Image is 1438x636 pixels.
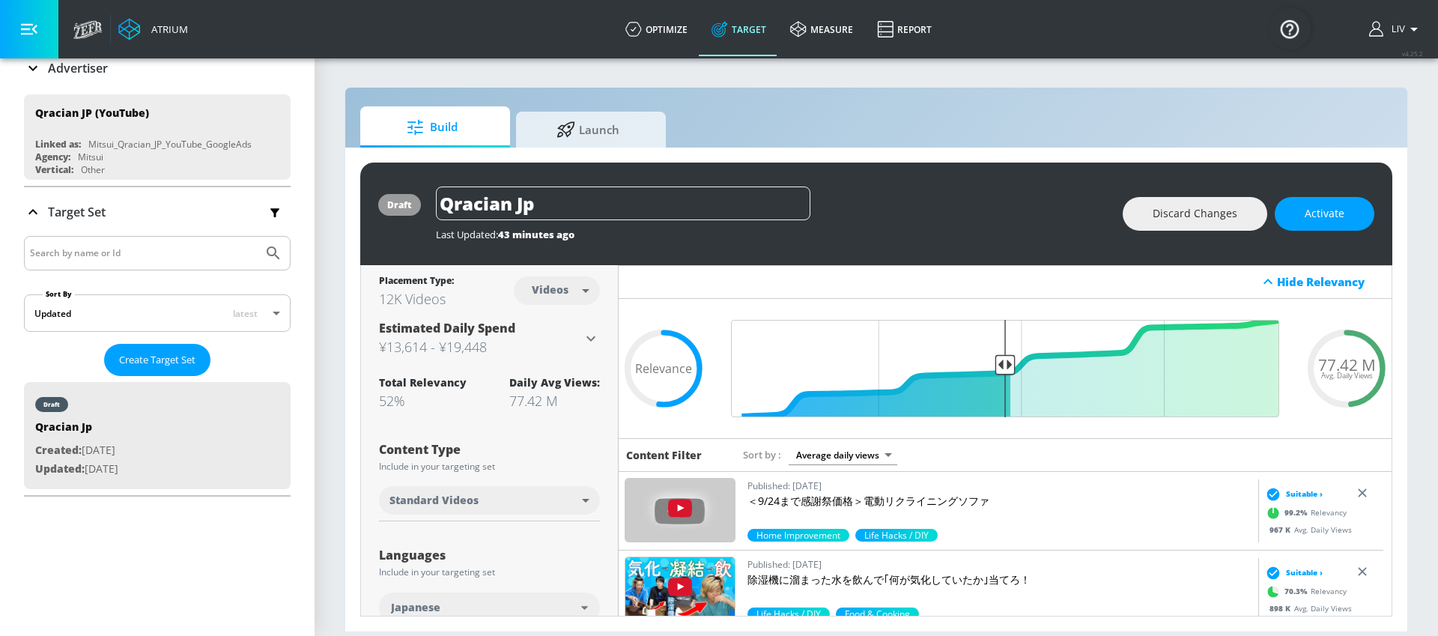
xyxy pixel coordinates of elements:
a: optimize [613,2,700,56]
span: Suitable › [1286,567,1323,578]
p: Target Set [48,204,106,220]
span: 898 K [1269,602,1294,613]
div: Target Set [24,236,291,495]
p: 除湿機に溜まった水を飲んで｢何が気化していたか｣当てろ！ [747,572,1252,587]
input: Search by name or Id [30,243,257,263]
div: Total Relevancy [379,375,467,390]
span: Build [375,109,489,145]
div: Daily Avg Views: [509,375,600,390]
span: Sort by [743,448,781,461]
div: 99.2% [747,529,849,542]
p: Published: [DATE] [747,557,1252,572]
span: 70.3 % [1284,586,1311,597]
button: Activate [1275,197,1374,231]
span: Estimated Daily Spend [379,320,515,336]
span: Relevance [635,363,692,375]
span: 99.2 % [1284,507,1311,518]
div: Qracian JP (YouTube)Linked as:Mitsui_Qracian_JP_YouTube_GoogleAdsAgency:MitsuiVertical:Other [24,94,291,180]
div: 70.3% [747,608,830,620]
span: Updated: [35,461,85,476]
div: Agency: [35,151,70,163]
span: 967 K [1269,524,1294,534]
p: Advertiser [48,60,108,76]
span: 43 minutes ago [498,228,574,241]
div: 50.0% [836,608,919,620]
span: Suitable › [1286,488,1323,500]
div: Languages [379,549,600,561]
img: 9m21Suo8JDM [625,557,735,620]
div: Suitable › [1262,486,1323,501]
div: Hide Relevancy [619,265,1392,299]
span: Food & Cooking [836,608,919,620]
span: Launch [531,112,645,148]
div: Estimated Daily Spend¥13,614 - ¥19,448 [379,320,600,357]
div: draft [387,199,412,211]
div: Other [81,163,105,176]
div: Include in your targeting set [379,568,600,577]
a: Published: [DATE]＜9/24まで感謝祭価格＞電動リクライニングソファ [747,478,1252,529]
div: 12K Videos [379,290,454,308]
div: Atrium [145,22,188,36]
div: Japanese [379,593,600,623]
input: Final Threshold [723,320,1287,417]
a: Target [700,2,778,56]
button: Liv [1369,20,1423,38]
p: [DATE] [35,460,118,479]
div: Updated [34,307,71,320]
div: Last Updated: [436,228,1108,241]
a: Atrium [118,18,188,40]
div: draft [43,401,60,408]
span: Life Hacks / DIY [747,608,830,620]
div: draftQracian JpCreated:[DATE]Updated:[DATE] [24,382,291,489]
div: Qracian JP (YouTube) [35,106,149,120]
div: Videos [524,283,576,296]
span: 77.42 M [1318,357,1376,372]
p: Published: [DATE] [747,478,1252,494]
div: Content Type [379,443,600,455]
span: Life Hacks / DIY [855,529,938,542]
div: Relevancy [1262,501,1347,524]
label: Sort By [43,289,75,299]
h6: Content Filter [626,448,702,462]
span: Created: [35,443,82,457]
span: Avg. Daily Views [1321,372,1373,380]
div: Suitable › [1262,565,1323,580]
span: Standard Videos [389,493,479,508]
div: Mitsui_Qracian_JP_YouTube_GoogleAds [88,138,252,151]
div: Mitsui [78,151,103,163]
span: Activate [1305,205,1344,223]
button: Open Resource Center [1269,7,1311,49]
a: measure [778,2,865,56]
div: Average daily views [789,445,897,465]
div: 52% [379,392,467,410]
button: Discard Changes [1123,197,1267,231]
button: Create Target Set [104,344,210,376]
div: Vertical: [35,163,73,176]
div: Relevancy [1262,580,1347,602]
p: ＜9/24まで感謝祭価格＞電動リクライニングソファ [747,494,1252,509]
a: Published: [DATE]除湿機に溜まった水を飲んで｢何が気化していたか｣当てろ！ [747,557,1252,608]
p: [DATE] [35,441,118,460]
div: Qracian Jp [35,420,118,441]
span: login as: liv.ho@zefr.com [1386,24,1405,34]
span: Japanese [391,600,440,615]
div: Advertiser [24,47,291,89]
span: Create Target Set [119,351,195,369]
div: Hide Relevancy [1277,274,1383,289]
h3: ¥13,614 - ¥19,448 [379,336,582,357]
div: 50.0% [855,529,938,542]
div: Placement Type: [379,274,454,290]
span: Discard Changes [1153,205,1237,223]
img: pET8tqivbsk [625,479,735,542]
span: Home Improvement [747,529,849,542]
div: Include in your targeting set [379,462,600,471]
div: Target Set [24,187,291,237]
a: Report [865,2,944,56]
nav: list of Target Set [24,376,291,495]
div: Avg. Daily Views [1262,524,1352,535]
div: 77.42 M [509,392,600,410]
div: Linked as: [35,138,81,151]
div: Avg. Daily Views [1262,602,1352,614]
